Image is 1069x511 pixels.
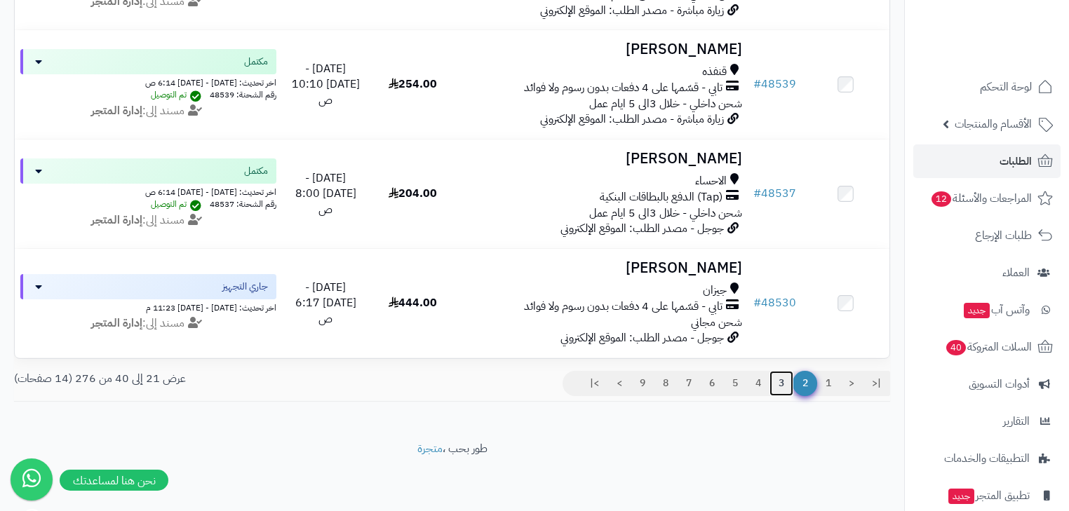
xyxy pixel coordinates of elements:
[955,114,1032,134] span: الأقسام والمنتجات
[244,164,268,178] span: مكتمل
[746,371,770,396] a: 4
[10,103,287,119] div: مسند إلى:
[703,282,727,299] span: جيزان
[840,371,863,396] a: <
[913,144,1061,178] a: الطلبات
[91,212,142,229] strong: إدارة المتجر
[462,151,742,167] h3: [PERSON_NAME]
[581,371,608,396] a: >|
[1002,263,1030,282] span: العملاء
[295,170,356,219] span: [DATE] - [DATE] 8:00 ص
[948,489,974,504] span: جديد
[560,220,724,237] span: جوجل - مصدر الطلب: الموقع الإلكتروني
[962,300,1030,320] span: وآتس آب
[462,41,742,57] h3: [PERSON_NAME]
[913,70,1061,104] a: لوحة التحكم
[980,77,1032,97] span: لوحة التحكم
[210,88,276,101] span: رقم الشحنة: 48539
[975,226,1032,245] span: طلبات الإرجاع
[151,88,205,101] span: تم التوصيل
[974,38,1056,67] img: logo-2.png
[947,486,1030,505] span: تطبيق المتجر
[462,260,742,276] h3: [PERSON_NAME]
[91,102,142,119] strong: إدارة المتجر
[210,198,276,210] span: رقم الشحنة: 48537
[389,185,437,202] span: 204.00
[913,404,1061,438] a: التقارير
[793,371,817,396] span: 2
[913,367,1061,401] a: أدوات التسويق
[540,2,724,19] span: زيارة مباشرة - مصدر الطلب: الموقع الإلكتروني
[769,371,793,396] a: 3
[932,191,951,207] span: 12
[913,330,1061,364] a: السلات المتروكة40
[946,340,966,355] span: 40
[524,80,722,96] span: تابي - قسّمها على 4 دفعات بدون رسوم ولا فوائد
[913,219,1061,252] a: طلبات الإرجاع
[222,280,268,294] span: جاري التجهيز
[631,371,654,396] a: 9
[945,337,1032,357] span: السلات المتروكة
[292,60,360,109] span: [DATE] - [DATE] 10:10 ص
[913,256,1061,289] a: العملاء
[863,371,890,396] a: |<
[753,294,796,311] a: #48530
[10,212,287,229] div: مسند إلى:
[969,374,1030,394] span: أدوات التسويق
[560,329,724,346] span: جوجل - مصدر الطلب: الموقع الإلكتروني
[930,189,1032,208] span: المراجعات والأسئلة
[753,185,761,202] span: #
[151,198,205,210] span: تم التوصيل
[20,299,276,314] div: اخر تحديث: [DATE] - [DATE] 11:23 م
[524,299,722,315] span: تابي - قسّمها على 4 دفعات بدون رسوم ولا فوائد
[589,205,742,222] span: شحن داخلي - خلال 3الى 5 ايام عمل
[20,74,276,89] div: اخر تحديث: [DATE] - [DATE] 6:14 ص
[723,371,747,396] a: 5
[389,294,437,311] span: 444.00
[20,184,276,198] div: اخر تحديث: [DATE] - [DATE] 6:14 ص
[600,189,722,205] span: (Tap) الدفع بالبطاقات البنكية
[913,442,1061,475] a: التطبيقات والخدمات
[753,185,796,202] a: #48537
[944,449,1030,468] span: التطبيقات والخدمات
[589,95,742,112] span: شحن داخلي - خلال 3الى 5 ايام عمل
[816,371,840,396] a: 1
[654,371,678,396] a: 8
[417,440,443,457] a: متجرة
[389,76,437,93] span: 254.00
[1003,411,1030,431] span: التقارير
[295,279,356,328] span: [DATE] - [DATE] 6:17 ص
[677,371,701,396] a: 7
[540,111,724,128] span: زيارة مباشرة - مصدر الطلب: الموقع الإلكتروني
[913,293,1061,327] a: وآتس آبجديد
[1000,151,1032,171] span: الطلبات
[4,371,452,387] div: عرض 21 إلى 40 من 276 (14 صفحات)
[700,371,724,396] a: 6
[244,55,268,69] span: مكتمل
[695,173,727,189] span: الاحساء
[753,76,761,93] span: #
[10,315,287,332] div: مسند إلى:
[607,371,631,396] a: >
[964,303,990,318] span: جديد
[913,182,1061,215] a: المراجعات والأسئلة12
[691,314,742,331] span: شحن مجاني
[753,294,761,311] span: #
[91,315,142,332] strong: إدارة المتجر
[753,76,796,93] a: #48539
[702,64,727,80] span: قنفذه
